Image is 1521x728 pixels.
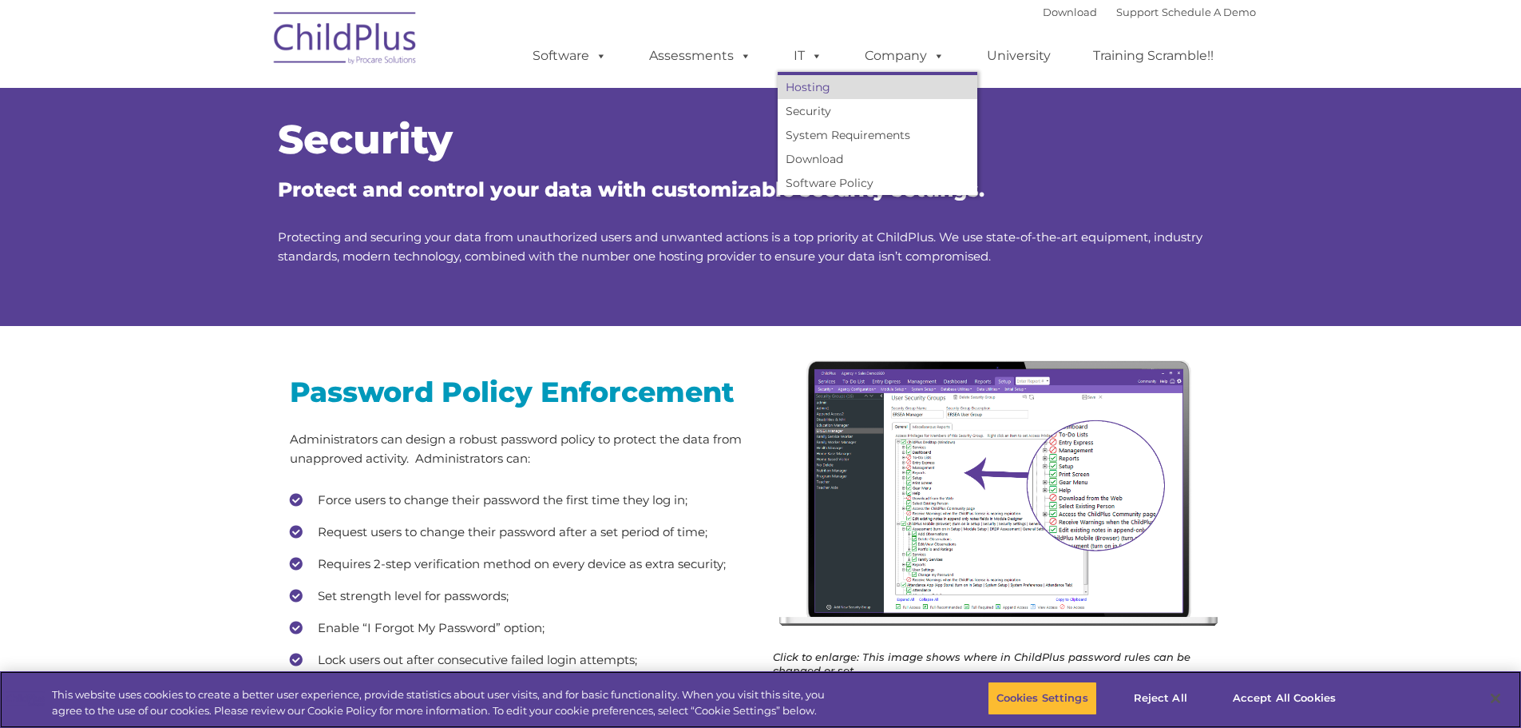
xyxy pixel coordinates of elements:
a: Schedule A Demo [1162,6,1256,18]
li: Enable “I Forgot My Password” option; [290,616,749,640]
a: Company [849,40,961,72]
a: IT [778,40,838,72]
a: Software Policy [778,171,977,195]
div: This website uses cookies to create a better user experience, provide statistics about user visit... [52,687,837,718]
span: Protect and control your data with customizable security settings. [278,177,984,201]
a: Security [778,99,977,123]
a: Download [778,147,977,171]
button: Close [1478,681,1513,716]
span: Password Policy Enforcement [290,375,735,409]
a: Download [1043,6,1097,18]
span: Security [278,115,453,164]
li: Request users to change their password after a set period of time; [290,520,749,544]
a: Training Scramble!! [1077,40,1230,72]
li: Set strength level for passwords; [290,584,749,608]
button: Accept All Cookies [1224,682,1345,715]
a: Assessments [633,40,767,72]
li: Force users to change their password the first time they log in; [290,488,749,512]
font: | [1043,6,1256,18]
a: Software [517,40,623,72]
button: Cookies Settings [988,682,1097,715]
img: ChildPlus by Procare Solutions [266,1,426,81]
a: University [971,40,1067,72]
a: Support [1116,6,1159,18]
span: Protecting and securing your data from unauthorized users and unwanted actions is a top priority ... [278,229,1202,264]
a: System Requirements [778,123,977,147]
em: Click to enlarge: This image shows where in ChildPlus password rules can be changed or set. [773,650,1190,677]
li: Lock users out after consecutive failed login attempts; [290,648,749,672]
img: laptop [773,354,1232,638]
button: Reject All [1111,682,1210,715]
p: Administrators can design a robust password policy to protect the data from unapproved activity. ... [290,430,749,468]
a: Hosting [778,75,977,99]
li: Requires 2-step verification method on every device as extra security; [290,552,749,576]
